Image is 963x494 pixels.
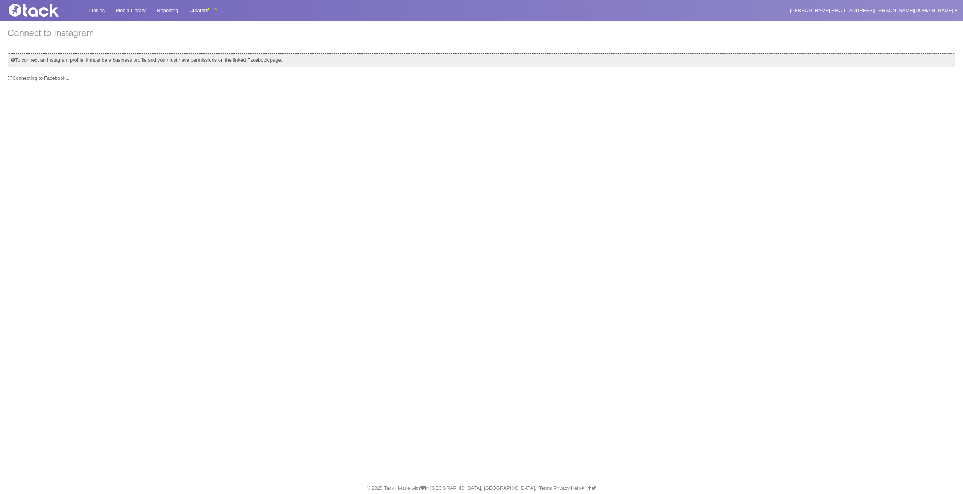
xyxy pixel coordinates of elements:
[8,53,955,67] div: To connect an Instagram profile, it must be a business profile and you must have permissions on t...
[539,485,552,491] a: Terms
[208,5,217,13] div: BETA
[571,485,581,491] a: Help
[6,4,81,17] img: Tack
[2,485,961,492] div: © 2025 Tack · Made with in [GEOGRAPHIC_DATA], [GEOGRAPHIC_DATA]. · · · ·
[8,75,955,82] div: Connecting to Facebook...
[553,485,570,491] a: Privacy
